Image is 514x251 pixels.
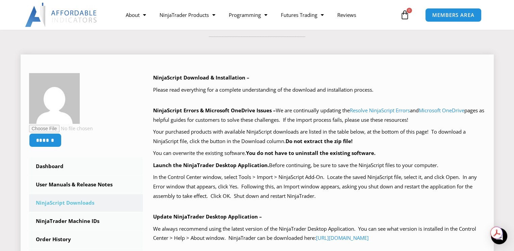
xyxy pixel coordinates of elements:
a: 0 [390,5,420,25]
a: Dashboard [29,158,143,175]
p: Please read everything for a complete understanding of the download and installation process. [153,85,485,95]
a: MEMBERS AREA [425,8,482,22]
img: f08084aa5a7cbd9834b31b6856170b2b7caec63af3f91b94bbda94718cdeb29c [29,73,80,124]
a: NinjaTrader Machine IDs [29,212,143,230]
b: NinjaScript Download & Installation – [153,74,249,81]
div: Keywords by Traffic [75,40,114,44]
div: v 4.0.25 [19,11,33,16]
p: You can overwrite the existing software. [153,149,485,158]
p: We always recommend using the latest version of the NinjaTrader Desktop Application. You can see ... [153,224,485,243]
a: Futures Trading [274,7,331,23]
p: Before continuing, be sure to save the NinjaScript files to your computer. [153,161,485,170]
div: Domain Overview [26,40,60,44]
a: User Manuals & Release Notes [29,176,143,193]
a: About [119,7,153,23]
b: Launch the NinjaTrader Desktop Application. [153,162,269,168]
b: You do not have to uninstall the existing software. [246,150,375,156]
a: Order History [29,231,143,248]
a: Reviews [331,7,363,23]
a: NinjaTrader Products [153,7,222,23]
nav: Menu [119,7,398,23]
div: Domain: [DOMAIN_NAME] [18,18,74,23]
p: In the Control Center window, select Tools > Import > NinjaScript Add-On. Locate the saved NinjaS... [153,173,485,201]
a: [URL][DOMAIN_NAME] [316,234,369,241]
b: Do not extract the zip file! [286,138,352,144]
a: Programming [222,7,274,23]
b: Update NinjaTrader Desktop Application – [153,213,262,220]
a: Microsoft OneDrive [419,107,464,114]
img: logo_orange.svg [11,11,16,16]
b: NinjaScript Errors & Microsoft OneDrive Issues – [153,107,276,114]
p: Your purchased products with available NinjaScript downloads are listed in the table below, at th... [153,127,485,146]
img: website_grey.svg [11,18,16,23]
a: NinjaScript Downloads [29,194,143,212]
p: We are continually updating the and pages as helpful guides for customers to solve these challeng... [153,106,485,125]
a: Resolve NinjaScript Errors [350,107,410,114]
img: tab_domain_overview_orange.svg [18,39,24,45]
img: LogoAI | Affordable Indicators – NinjaTrader [25,3,98,27]
span: MEMBERS AREA [432,13,474,18]
img: tab_keywords_by_traffic_grey.svg [67,39,73,45]
span: 0 [407,8,412,13]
